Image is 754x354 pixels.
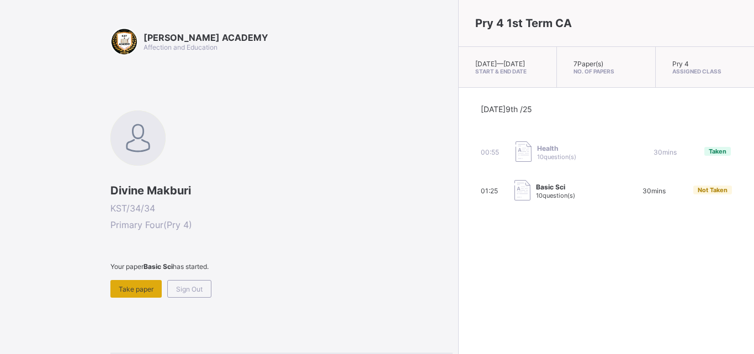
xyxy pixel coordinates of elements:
span: [DATE] — [DATE] [475,60,525,68]
span: Basic Sci [536,183,575,191]
span: 30 mins [643,187,666,195]
span: No. of Papers [574,68,638,75]
span: 30 mins [654,148,677,156]
span: 10 question(s) [536,192,575,199]
span: Pry 4 [672,60,689,68]
span: Primary Four ( Pry 4 ) [110,219,453,230]
span: Sign Out [176,285,203,293]
span: Not Taken [698,186,728,194]
span: 7 Paper(s) [574,60,603,68]
span: Take paper [119,285,153,293]
b: Basic Sci [144,262,173,271]
span: Taken [709,147,726,155]
span: Health [537,144,576,152]
span: 00:55 [481,148,499,156]
span: 01:25 [481,187,498,195]
span: Assigned Class [672,68,737,75]
img: take_paper.cd97e1aca70de81545fe8e300f84619e.svg [516,141,532,162]
span: [DATE] 9th /25 [481,104,532,114]
span: Start & End Date [475,68,540,75]
span: KST/34/34 [110,203,453,214]
span: [PERSON_NAME] ACADEMY [144,32,268,43]
span: Your paper has started. [110,262,453,271]
span: 10 question(s) [537,153,576,161]
span: Divine Makburi [110,184,453,197]
span: Pry 4 1st Term CA [475,17,572,30]
img: take_paper.cd97e1aca70de81545fe8e300f84619e.svg [514,180,530,200]
span: Affection and Education [144,43,217,51]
